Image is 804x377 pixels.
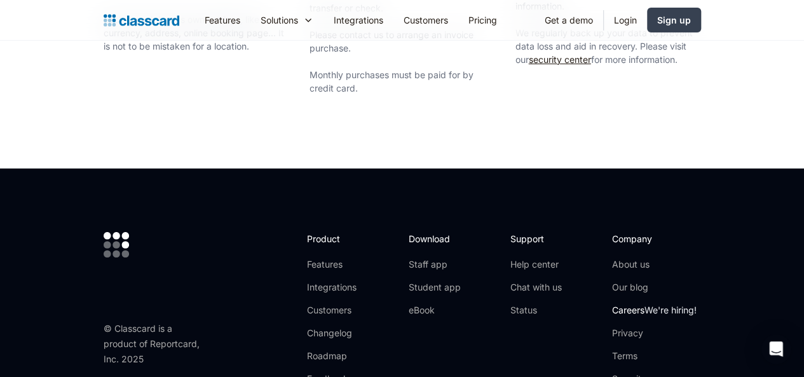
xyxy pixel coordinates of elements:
a: Get a demo [535,6,603,34]
a: security center [529,54,591,65]
a: Login [604,6,647,34]
a: Status [510,304,562,317]
h2: Company [612,232,697,245]
a: eBook [409,304,461,317]
span: We're hiring! [644,305,697,315]
a: Help center [510,258,562,271]
a: Privacy [612,327,697,339]
div: Sign up [657,13,691,27]
a: About us [612,258,697,271]
a: Student app [409,281,461,294]
a: Features [307,258,375,271]
a: Terms [612,350,697,362]
a: Changelog [307,327,375,339]
a: CareersWe're hiring! [612,304,697,317]
a: Roadmap [307,350,375,362]
div: Solutions [250,6,324,34]
a: Sign up [647,8,701,32]
a: Our blog [612,281,697,294]
a: Integrations [324,6,393,34]
a: Integrations [307,281,375,294]
h2: Support [510,232,562,245]
h2: Product [307,232,375,245]
div: © Classcard is a product of Reportcard, Inc. 2025 [104,321,205,367]
a: home [104,11,179,29]
a: Features [194,6,250,34]
a: Chat with us [510,281,562,294]
div: Open Intercom Messenger [761,334,791,364]
a: Customers [307,304,375,317]
a: Customers [393,6,458,34]
a: Pricing [458,6,507,34]
a: Staff app [409,258,461,271]
div: Solutions [261,13,298,27]
h2: Download [409,232,461,245]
